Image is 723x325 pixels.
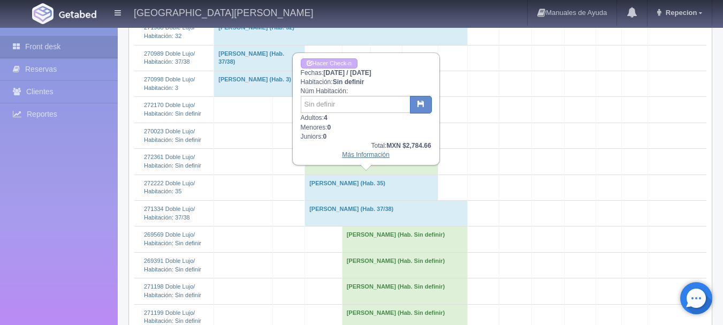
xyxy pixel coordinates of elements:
a: Más Información [342,151,390,158]
b: Sin definir [333,78,364,86]
a: 270998 Doble Lujo/Habitación: 3 [144,76,195,91]
div: Fechas: Habitación: Núm Habitación: Adultos: Menores: Juniors: [293,54,439,164]
a: 269391 Doble Lujo/Habitación: Sin definir [144,258,201,273]
b: 0 [323,133,327,140]
img: Getabed [59,10,96,18]
a: 271334 Doble Lujo/Habitación: 37/38 [144,206,195,221]
span: Repecion [663,9,697,17]
a: 270989 Doble Lujo/Habitación: 37/38 [144,50,195,65]
a: 271199 Doble Lujo/Habitación: Sin definir [144,309,201,324]
td: [PERSON_NAME] (Hab. Sin definir) [342,278,467,304]
a: Hacer Check-in [301,58,357,69]
td: [PERSON_NAME] (Hab. Sin definir) [342,226,467,252]
h4: [GEOGRAPHIC_DATA][PERSON_NAME] [134,5,313,19]
a: 271198 Doble Lujo/Habitación: Sin definir [144,283,201,298]
a: 272170 Doble Lujo/Habitación: Sin definir [144,102,201,117]
a: 269569 Doble Lujo/Habitación: Sin definir [144,231,201,246]
img: Getabed [32,3,54,24]
b: 0 [328,124,331,131]
b: MXN $2,784.66 [386,142,431,149]
b: 4 [324,114,328,122]
div: Total: [301,141,431,150]
td: [PERSON_NAME] (Hab. 3) [214,71,305,97]
td: [PERSON_NAME] (Hab. 32) [214,19,467,45]
a: 272222 Doble Lujo/Habitación: 35 [144,180,195,195]
b: [DATE] / [DATE] [323,69,371,77]
td: [PERSON_NAME] (Hab. 37/38) [305,201,467,226]
td: [PERSON_NAME] (Hab. 35) [305,175,438,200]
td: [PERSON_NAME] (Hab. 37/38) [214,45,305,71]
a: 270023 Doble Lujo/Habitación: Sin definir [144,128,201,143]
input: Sin definir [301,96,410,113]
td: [PERSON_NAME] (Hab. Sin definir) [342,252,467,278]
a: 272361 Doble Lujo/Habitación: Sin definir [144,154,201,169]
a: 271908 Doble Lujo/Habitación: 32 [144,24,195,39]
